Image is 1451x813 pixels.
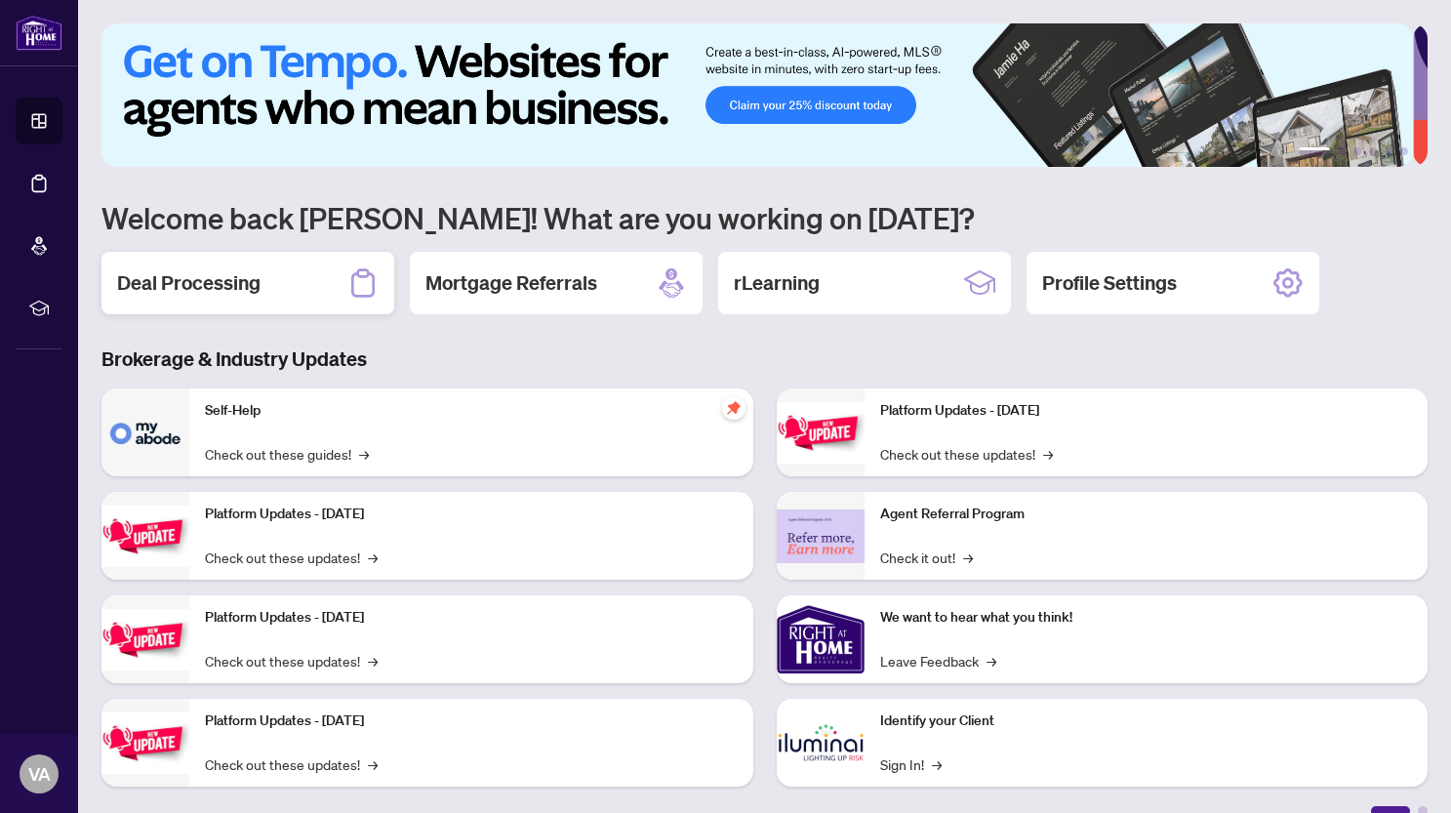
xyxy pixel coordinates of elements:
[205,547,378,568] a: Check out these updates!→
[880,753,942,775] a: Sign In!→
[205,607,738,629] p: Platform Updates - [DATE]
[368,753,378,775] span: →
[1299,147,1330,155] button: 1
[987,650,996,671] span: →
[205,400,738,422] p: Self-Help
[932,753,942,775] span: →
[734,269,820,297] h2: rLearning
[880,650,996,671] a: Leave Feedback→
[425,269,597,297] h2: Mortgage Referrals
[1338,147,1346,155] button: 2
[777,699,865,787] img: Identify your Client
[1369,147,1377,155] button: 4
[1043,443,1053,465] span: →
[101,346,1428,373] h3: Brokerage & Industry Updates
[205,504,738,525] p: Platform Updates - [DATE]
[368,650,378,671] span: →
[205,711,738,732] p: Platform Updates - [DATE]
[1385,147,1392,155] button: 5
[28,760,51,788] span: VA
[722,396,746,420] span: pushpin
[101,199,1428,236] h1: Welcome back [PERSON_NAME]! What are you working on [DATE]?
[777,402,865,464] img: Platform Updates - June 23, 2025
[777,595,865,683] img: We want to hear what you think!
[368,547,378,568] span: →
[1353,147,1361,155] button: 3
[880,607,1413,629] p: We want to hear what you think!
[1373,745,1431,803] button: Open asap
[963,547,973,568] span: →
[880,547,973,568] a: Check it out!→
[101,609,189,671] img: Platform Updates - July 21, 2025
[880,443,1053,465] a: Check out these updates!→
[1042,269,1177,297] h2: Profile Settings
[880,400,1413,422] p: Platform Updates - [DATE]
[117,269,261,297] h2: Deal Processing
[16,15,62,51] img: logo
[205,753,378,775] a: Check out these updates!→
[101,506,189,567] img: Platform Updates - September 16, 2025
[880,711,1413,732] p: Identify your Client
[1400,147,1408,155] button: 6
[359,443,369,465] span: →
[101,388,189,476] img: Self-Help
[101,23,1413,167] img: Slide 0
[205,650,378,671] a: Check out these updates!→
[101,712,189,774] img: Platform Updates - July 8, 2025
[205,443,369,465] a: Check out these guides!→
[880,504,1413,525] p: Agent Referral Program
[777,509,865,563] img: Agent Referral Program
